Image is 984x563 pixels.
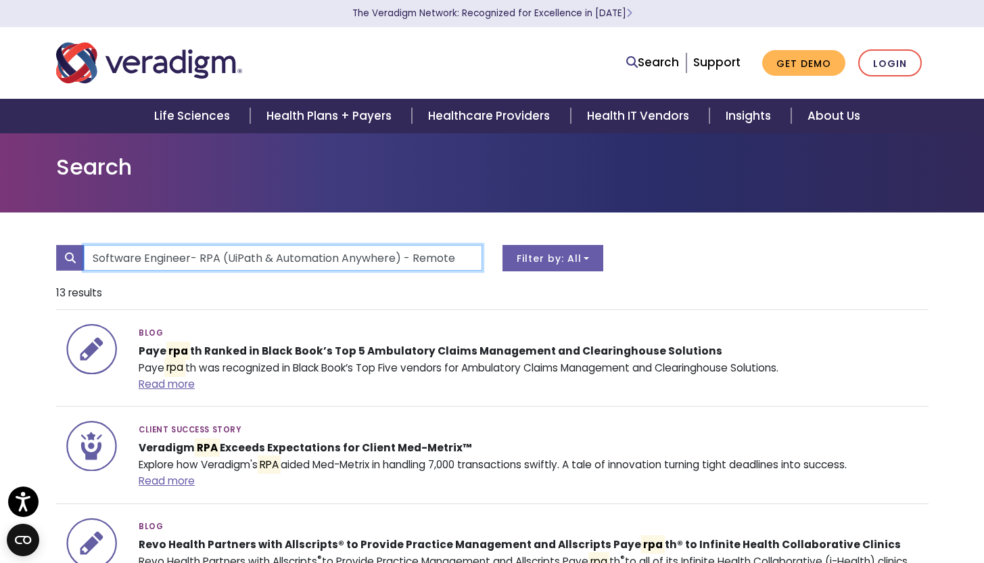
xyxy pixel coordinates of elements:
a: Health IT Vendors [571,99,709,133]
span: Blog [139,323,163,343]
button: Open CMP widget [7,524,39,556]
mark: rpa [166,342,190,360]
a: Read more [139,377,195,391]
strong: Veradigm Exceeds Expectations for Client Med-Metrix™ [139,438,472,457]
a: Insights [709,99,791,133]
a: Healthcare Providers [412,99,570,133]
img: icon-search-insights-blog-posts.svg [66,323,117,374]
a: Get Demo [762,50,845,76]
mark: RPA [195,438,220,457]
div: Explore how Veradigm's aided Med-Metrix in handling 7,000 transactions swiftly. A tale of innovat... [128,420,929,489]
a: Search [626,53,679,72]
img: icon-search-insights-client-success-story.svg [66,420,117,471]
span: Client Success Story [139,420,241,440]
a: Login [858,49,922,77]
span: Learn More [626,7,632,20]
a: The Veradigm Network: Recognized for Excellence in [DATE]Learn More [352,7,632,20]
a: Life Sciences [138,99,250,133]
input: Search [84,245,482,271]
div: Paye th was recognized in Black Book’s Top Five vendors for Ambulatory Claims Management and Clea... [128,323,929,392]
h1: Search [56,154,929,180]
a: Read more [139,474,195,488]
a: About Us [791,99,876,133]
a: Health Plans + Payers [250,99,412,133]
mark: rpa [164,358,185,376]
strong: Paye th Ranked in Black Book’s Top 5 Ambulatory Claims Management and Clearinghouse Solutions [139,342,722,360]
a: Support [693,54,741,70]
mark: RPA [258,455,281,474]
strong: Revo Health Partners with Allscripts® to Provide Practice Management and Allscripts Paye th® to I... [139,535,901,554]
li: 13 results [56,277,929,310]
span: Blog [139,518,163,537]
img: Veradigm logo [56,41,242,85]
mark: rpa [641,535,665,554]
button: Filter by: All [502,245,604,271]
